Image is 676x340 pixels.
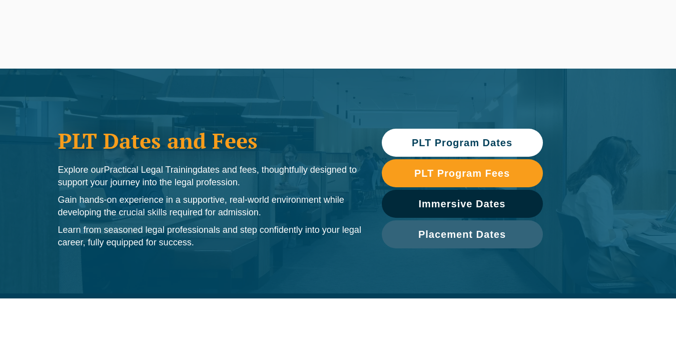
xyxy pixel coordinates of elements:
[382,159,543,187] a: PLT Program Fees
[104,165,198,175] span: Practical Legal Training
[382,220,543,248] a: Placement Dates
[382,129,543,157] a: PLT Program Dates
[418,229,506,239] span: Placement Dates
[58,128,362,153] h1: PLT Dates and Fees
[412,138,512,148] span: PLT Program Dates
[58,194,362,219] p: Gain hands-on experience in a supportive, real-world environment while developing the crucial ski...
[414,168,510,178] span: PLT Program Fees
[58,224,362,249] p: Learn from seasoned legal professionals and step confidently into your legal career, fully equipp...
[419,199,506,209] span: Immersive Dates
[382,190,543,218] a: Immersive Dates
[58,164,362,189] p: Explore our dates and fees, thoughtfully designed to support your journey into the legal profession.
